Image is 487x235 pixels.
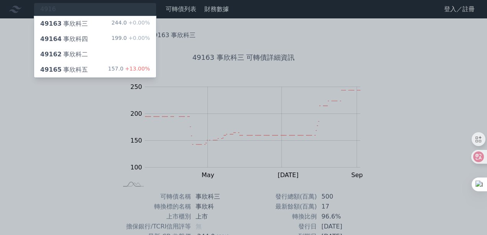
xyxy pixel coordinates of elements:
span: 49164 [40,35,62,43]
span: +0.00% [127,20,150,26]
span: +13.00% [123,66,150,72]
div: 199.0 [112,35,150,44]
a: 49165事欣科五 157.0+13.00% [34,62,156,77]
div: 157.0 [108,65,150,74]
span: 49162 [40,51,62,58]
a: 49164事欣科四 199.0+0.00% [34,31,156,47]
div: 事欣科二 [40,50,88,59]
a: 49163事欣科三 244.0+0.00% [34,16,156,31]
div: 事欣科三 [40,19,88,28]
div: 事欣科五 [40,65,88,74]
div: 244.0 [112,19,150,28]
div: 事欣科四 [40,35,88,44]
span: 49163 [40,20,62,27]
span: 49165 [40,66,62,73]
a: 49162事欣科二 [34,47,156,62]
span: +0.00% [127,35,150,41]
